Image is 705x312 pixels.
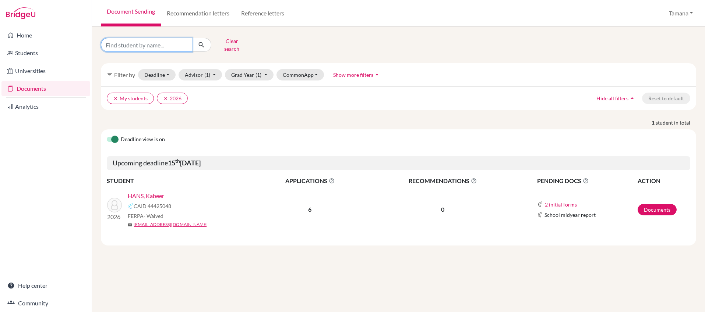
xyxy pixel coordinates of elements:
[134,202,171,210] span: CAID 44425048
[113,96,118,101] i: clear
[157,93,188,104] button: clear2026
[211,35,252,54] button: Clear search
[1,99,90,114] a: Analytics
[308,206,311,213] b: 6
[128,191,164,200] a: HANS, Kabeer
[144,213,163,219] span: - Waived
[107,93,154,104] button: clearMy students
[327,69,387,80] button: Show more filtersarrow_drop_up
[666,6,696,20] button: Tamana
[128,212,163,220] span: FERPA
[107,212,122,221] p: 2026
[107,156,690,170] h5: Upcoming deadline
[1,81,90,96] a: Documents
[652,119,656,126] strong: 1
[204,72,210,78] span: (1)
[254,176,366,185] span: APPLICATIONS
[168,159,201,167] b: 15 [DATE]
[537,212,543,218] img: Common App logo
[121,135,165,144] span: Deadline view is on
[225,69,274,80] button: Grad Year(1)
[179,69,222,80] button: Advisor(1)
[128,223,132,227] span: mail
[101,38,192,52] input: Find student by name...
[175,158,180,164] sup: th
[638,204,677,215] a: Documents
[1,64,90,78] a: Universities
[366,176,519,185] span: RECOMMENDATIONS
[1,28,90,43] a: Home
[544,200,577,209] button: 2 initial forms
[590,93,642,104] button: Hide all filtersarrow_drop_up
[373,71,381,78] i: arrow_drop_up
[255,72,261,78] span: (1)
[537,201,543,207] img: Common App logo
[138,69,176,80] button: Deadline
[107,198,122,212] img: HANS, Kabeer
[128,203,134,209] img: Common App logo
[366,205,519,214] p: 0
[642,93,690,104] button: Reset to default
[134,221,208,228] a: [EMAIL_ADDRESS][DOMAIN_NAME]
[596,95,628,101] span: Hide all filters
[544,211,596,219] span: School midyear report
[114,71,135,78] span: Filter by
[1,296,90,311] a: Community
[163,96,168,101] i: clear
[637,176,690,186] th: ACTION
[656,119,696,126] span: student in total
[107,72,113,78] i: filter_list
[6,7,35,19] img: Bridge-U
[333,72,373,78] span: Show more filters
[1,278,90,293] a: Help center
[276,69,324,80] button: CommonApp
[628,94,636,102] i: arrow_drop_up
[107,176,254,186] th: STUDENT
[1,46,90,60] a: Students
[537,176,637,185] span: PENDING DOCS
